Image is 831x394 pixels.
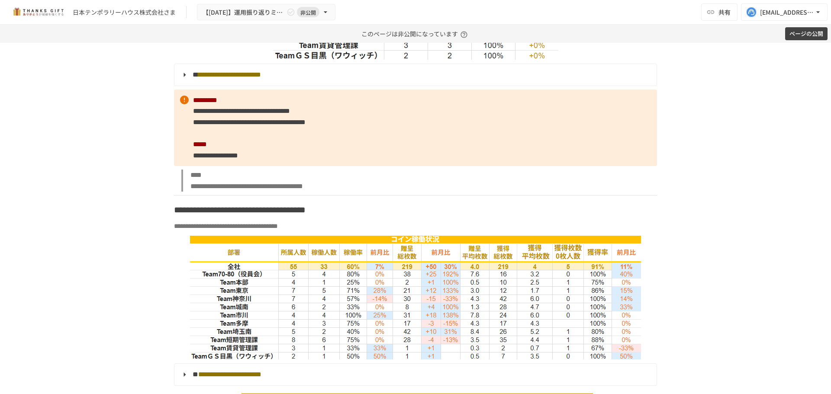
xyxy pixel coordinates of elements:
span: 非公開 [297,8,319,17]
button: ページの公開 [785,27,828,41]
button: [EMAIL_ADDRESS][DOMAIN_NAME] [741,3,828,21]
button: 共有 [701,3,738,21]
div: [EMAIL_ADDRESS][DOMAIN_NAME] [760,7,814,18]
button: 【[DATE]】運用振り返りミーティング非公開 [197,4,335,21]
span: 共有 [718,7,731,17]
img: mMP1OxWUAhQbsRWCurg7vIHe5HqDpP7qZo7fRoNLXQh [10,5,66,19]
img: DvxmYlTOoG1WAXMAFvZsYqRw6Mv5NShtL2TEONhM4Y9 [190,236,641,359]
div: 日本テンポラリーハウス株式会社さま [73,8,176,17]
p: このページは非公開になっています [361,25,470,43]
span: 【[DATE]】運用振り返りミーティング [203,7,285,18]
